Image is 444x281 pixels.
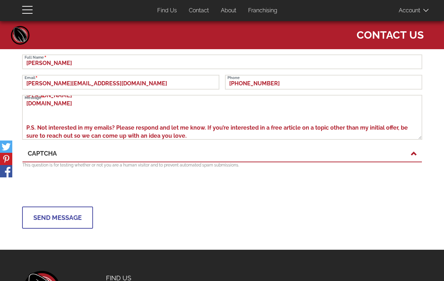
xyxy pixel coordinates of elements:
a: Home [10,25,31,46]
input: Phone [225,75,422,90]
button: Send Message [22,207,93,229]
iframe: reCAPTCHA [22,172,129,199]
input: Full Name [22,54,422,69]
a: Franchising [243,4,283,18]
input: Email [22,75,219,90]
a: Find Us [152,4,182,18]
p: This question is for testing whether or not you are a human visitor and to prevent automated spam... [22,162,422,168]
a: About [216,4,241,18]
a: Contact [184,4,214,18]
span: Contact Us [357,25,424,42]
a: CAPTCHA [28,149,417,158]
